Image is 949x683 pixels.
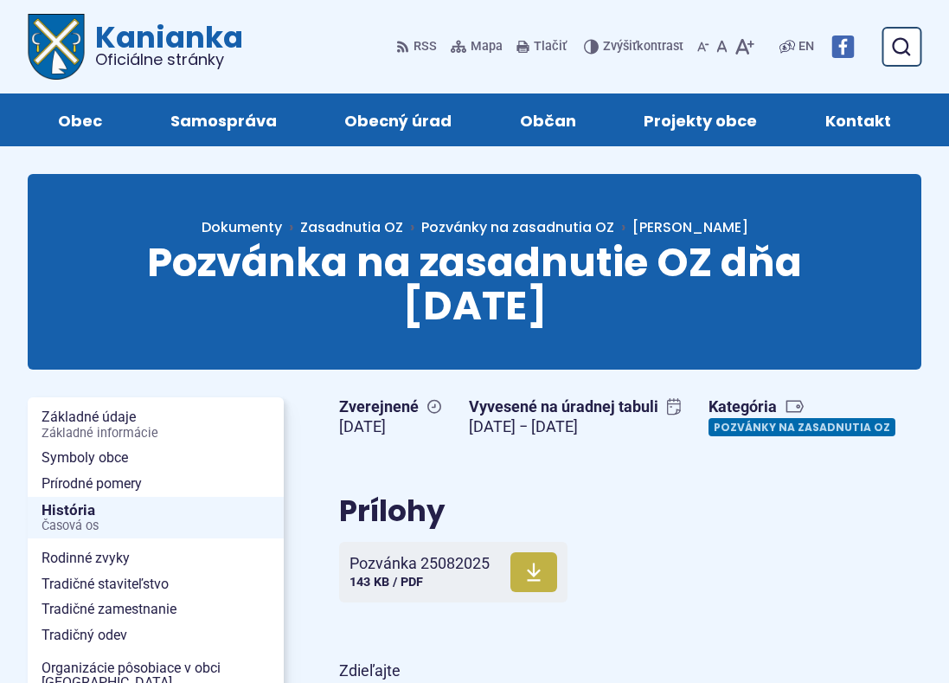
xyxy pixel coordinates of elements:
[831,35,854,58] img: Prejsť na Facebook stránku
[147,235,802,334] span: Pozvánka na zasadnutie OZ dňa [DATE]
[42,404,270,445] span: Základné údaje
[344,93,452,146] span: Obecný úrad
[28,404,284,445] a: Základné údajeZákladné informácie
[28,445,284,471] a: Symboly obce
[202,217,282,237] span: Dokumenty
[603,40,683,55] span: kontrast
[349,575,423,590] span: 143 KB / PDF
[42,497,270,539] span: História
[42,622,270,648] span: Tradičný odev
[614,217,748,237] a: [PERSON_NAME]
[28,14,243,80] a: Logo Kanianka, prejsť na domovskú stránku.
[534,40,567,55] span: Tlačiť
[42,93,119,146] a: Obec
[28,497,284,539] a: HistóriaČasová os
[396,29,440,65] a: RSS
[42,545,270,571] span: Rodinné zvyky
[471,36,503,57] span: Mapa
[584,29,687,65] button: Zvýšiťkontrast
[42,519,270,533] span: Časová os
[328,93,469,146] a: Obecný úrad
[85,23,243,68] span: Kanianka
[349,555,490,572] span: Pozvánka 25082025
[713,29,731,65] button: Nastaviť pôvodnú veľkosť písma
[731,29,758,65] button: Zväčšiť veľkosť písma
[42,445,270,471] span: Symboly obce
[42,596,270,622] span: Tradičné zamestnanie
[414,36,437,57] span: RSS
[809,93,908,146] a: Kontakt
[28,571,284,597] a: Tradičné staviteľstvo
[627,93,774,146] a: Projekty obce
[42,571,270,597] span: Tradičné staviteľstvo
[709,397,902,417] span: Kategória
[58,93,102,146] span: Obec
[825,93,891,146] span: Kontakt
[469,397,681,417] span: Vyvesené na úradnej tabuli
[28,471,284,497] a: Prírodné pomery
[170,93,277,146] span: Samospráva
[798,36,814,57] span: EN
[154,93,294,146] a: Samospráva
[300,217,421,237] a: Zasadnutia OZ
[28,14,85,80] img: Prejsť na domovskú stránku
[469,417,681,437] figcaption: [DATE] − [DATE]
[42,427,270,441] span: Základné informácie
[95,52,243,68] span: Oficiálne stránky
[339,542,567,602] a: Pozvánka 25082025 143 KB / PDF
[28,545,284,571] a: Rodinné zvyky
[339,397,441,417] span: Zverejnené
[339,417,441,437] figcaption: [DATE]
[339,495,921,527] h2: Prílohy
[202,217,300,237] a: Dokumenty
[300,217,403,237] span: Zasadnutia OZ
[447,29,506,65] a: Mapa
[28,622,284,648] a: Tradičný odev
[632,217,748,237] span: [PERSON_NAME]
[28,596,284,622] a: Tradičné zamestnanie
[795,36,818,57] a: EN
[421,217,614,237] a: Pozvánky na zasadnutia OZ
[513,29,570,65] button: Tlačiť
[694,29,713,65] button: Zmenšiť veľkosť písma
[603,39,637,54] span: Zvýšiť
[520,93,576,146] span: Občan
[503,93,593,146] a: Občan
[709,418,895,436] a: Pozvánky na zasadnutia OZ
[42,471,270,497] span: Prírodné pomery
[644,93,757,146] span: Projekty obce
